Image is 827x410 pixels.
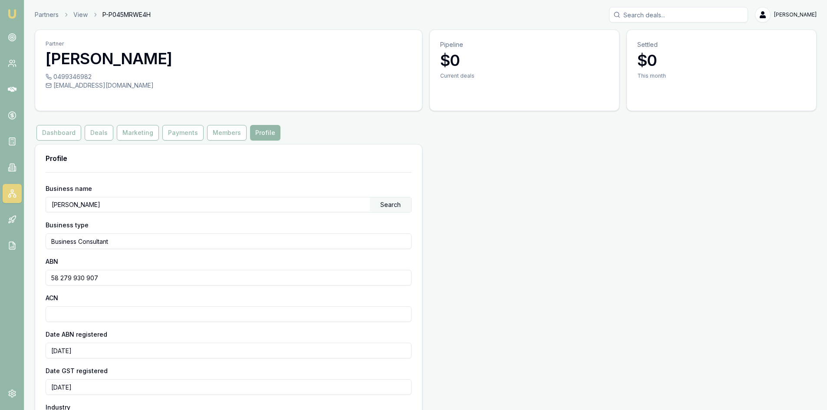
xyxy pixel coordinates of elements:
[35,10,151,19] nav: breadcrumb
[46,294,58,302] label: ACN
[440,52,609,69] h3: $0
[46,81,412,90] div: [EMAIL_ADDRESS][DOMAIN_NAME]
[46,155,412,162] h3: Profile
[46,50,412,67] h3: [PERSON_NAME]
[637,72,806,79] div: This month
[609,7,748,23] input: Search deals
[46,343,412,358] input: YYYY-MM-DD
[440,40,609,49] p: Pipeline
[7,9,17,19] img: emu-icon-u.png
[370,197,411,212] div: Search
[102,10,151,19] span: P-P045MRWE4H
[85,125,113,141] button: Deals
[46,185,92,192] label: Business name
[117,125,159,141] button: Marketing
[46,221,89,229] label: Business type
[207,125,247,141] button: Members
[46,40,412,47] p: Partner
[46,331,107,338] label: Date ABN registered
[46,72,412,81] div: 0499346982
[46,379,412,395] input: YYYY-MM-DD
[440,72,609,79] div: Current deals
[46,258,58,265] label: ABN
[46,367,108,374] label: Date GST registered
[73,10,88,19] a: View
[774,11,817,18] span: [PERSON_NAME]
[637,52,806,69] h3: $0
[35,10,59,19] a: Partners
[637,40,806,49] p: Settled
[162,125,204,141] button: Payments
[46,197,370,211] input: Enter business name
[36,125,81,141] button: Dashboard
[250,125,280,141] button: Profile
